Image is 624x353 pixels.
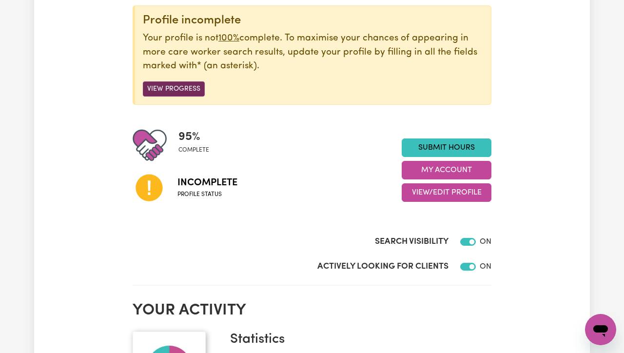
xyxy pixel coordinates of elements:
[143,14,483,28] div: Profile incomplete
[480,238,491,246] span: ON
[218,34,239,43] u: 100%
[177,190,237,199] span: Profile status
[178,146,209,155] span: complete
[317,260,448,273] label: Actively Looking for Clients
[402,138,491,157] a: Submit Hours
[585,314,616,345] iframe: Button to launch messaging window, conversation in progress
[402,161,491,179] button: My Account
[178,128,217,162] div: Profile completeness: 95%
[177,176,237,190] span: Incomplete
[143,32,483,74] p: Your profile is not complete. To maximise your chances of appearing in more care worker search re...
[197,61,257,71] span: an asterisk
[402,183,491,202] button: View/Edit Profile
[133,301,491,320] h2: Your activity
[230,332,484,348] h3: Statistics
[143,81,205,97] button: View Progress
[375,235,448,248] label: Search Visibility
[480,263,491,271] span: ON
[178,128,209,146] span: 95 %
